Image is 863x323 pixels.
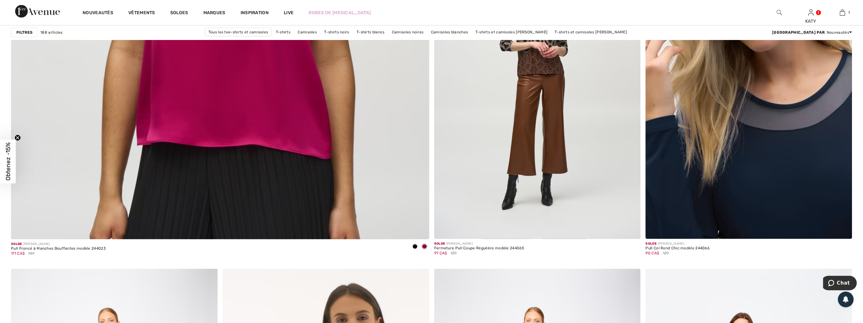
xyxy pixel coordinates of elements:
a: Live [284,9,294,16]
div: KATY [795,18,826,25]
span: Solde [11,242,22,246]
div: Rich berry [420,242,429,252]
span: 159 [28,251,34,256]
img: Mes infos [808,9,813,16]
span: 90 CA$ [645,251,659,255]
a: T-shirts blancs [353,28,388,36]
span: Obtenez -15% [4,143,12,181]
a: Camisoles noires [389,28,427,36]
span: Inspiration [241,10,269,17]
div: Pull Froncé à Manches Bouffantes modèle 244023 [11,246,106,251]
a: Robes de [MEDICAL_DATA] [309,9,371,16]
span: 97 CA$ [434,251,447,255]
span: 129 [662,250,669,256]
a: Vêtements [128,10,155,17]
a: 1 [827,9,858,16]
a: Tous les tee-shirts et camisoles [205,28,272,37]
a: Soldes [170,10,188,17]
img: plus_v2.svg [840,227,845,232]
div: Fermeture Pull Coupe Régulière modèle 244065 [434,246,524,251]
a: T-shirts [273,28,294,36]
span: 139 [451,250,457,256]
div: Pull Col Rond Chic modèle 244066 [645,246,709,251]
span: 188 articles [40,30,63,35]
img: 1ère Avenue [15,5,60,18]
a: T-shirts et camisoles [PERSON_NAME] [472,28,551,36]
a: T-shirts noirs [321,28,352,36]
div: [PERSON_NAME] [11,242,106,246]
iframe: Ouvre un widget dans lequel vous pouvez chatter avec l’un de nos agents [823,276,857,292]
strong: [GEOGRAPHIC_DATA] par [772,30,825,35]
a: Marques [203,10,225,17]
a: Nouveautés [83,10,113,17]
div: [PERSON_NAME] [645,241,709,246]
span: 111 CA$ [11,251,25,256]
div: Black [410,242,420,252]
a: T-shirts et camisoles [PERSON_NAME] [551,28,630,36]
a: Camisoles blanches [428,28,471,36]
a: Se connecter [808,9,813,15]
strong: Filtres [16,30,32,35]
span: Solde [434,242,445,246]
span: 1 [848,10,850,15]
div: [PERSON_NAME] [434,241,524,246]
span: Solde [645,242,656,246]
img: Mon panier [840,9,845,16]
div: : Nouveautés [772,30,852,35]
img: recherche [777,9,782,16]
a: Camisoles [294,28,320,36]
button: Close teaser [15,135,21,141]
